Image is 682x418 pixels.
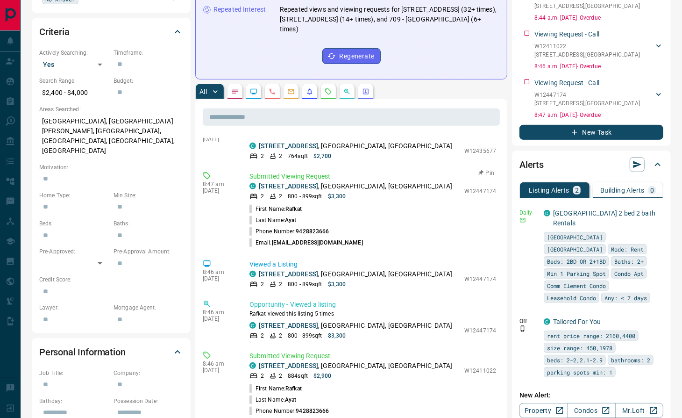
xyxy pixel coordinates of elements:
[464,187,496,195] p: W12447174
[249,143,256,149] div: condos.ca
[39,219,109,228] p: Beds:
[249,407,329,415] p: Phone Number:
[39,85,109,101] p: $2,400 - $4,000
[249,205,302,213] p: First Name:
[534,40,663,61] div: W12411022[STREET_ADDRESS],[GEOGRAPHIC_DATA]
[261,152,264,160] p: 2
[519,209,538,217] p: Daily
[547,232,603,242] span: [GEOGRAPHIC_DATA]
[249,216,297,224] p: Last Name:
[313,152,332,160] p: $2,700
[534,89,663,109] div: W12447174[STREET_ADDRESS],[GEOGRAPHIC_DATA]
[261,372,264,380] p: 2
[343,88,351,95] svg: Opportunities
[39,77,109,85] p: Search Range:
[279,280,282,288] p: 2
[259,270,318,278] a: [STREET_ADDRESS]
[259,142,318,150] a: [STREET_ADDRESS]
[285,206,302,212] span: Rafkat
[213,5,266,14] p: Repeated Interest
[259,269,452,279] p: , [GEOGRAPHIC_DATA], [GEOGRAPHIC_DATA]
[280,5,499,34] p: Repeated views and viewing requests for [STREET_ADDRESS] (32+ times), [STREET_ADDRESS] (14+ times...
[547,245,603,254] span: [GEOGRAPHIC_DATA]
[39,247,109,256] p: Pre-Approved:
[544,210,550,216] div: condos.ca
[114,191,183,200] p: Min Size:
[249,384,302,393] p: First Name:
[114,219,183,228] p: Baths:
[249,227,329,236] p: Phone Number:
[39,114,183,159] p: [GEOGRAPHIC_DATA], [GEOGRAPHIC_DATA][PERSON_NAME], [GEOGRAPHIC_DATA], [GEOGRAPHIC_DATA], [GEOGRAP...
[547,355,603,365] span: beds: 2-2,2.1-2.9
[203,360,235,367] p: 8:46 am
[600,187,645,194] p: Building Alerts
[325,88,332,95] svg: Requests
[534,78,599,88] p: Viewing Request - Call
[203,367,235,374] p: [DATE]
[473,169,500,177] button: Pin
[249,362,256,369] div: condos.ca
[203,136,235,143] p: [DATE]
[259,362,318,369] a: [STREET_ADDRESS]
[250,88,257,95] svg: Lead Browsing Activity
[249,322,256,329] div: condos.ca
[464,367,496,375] p: W12411022
[534,42,640,50] p: W12411022
[328,192,346,201] p: $3,300
[611,245,644,254] span: Mode: Rent
[279,192,282,201] p: 2
[285,385,302,392] span: Rafkat
[328,280,346,288] p: $3,300
[288,152,308,160] p: 764 sqft
[39,49,109,57] p: Actively Searching:
[464,326,496,335] p: W12447174
[534,99,640,108] p: [STREET_ADDRESS] , [GEOGRAPHIC_DATA]
[547,331,635,340] span: rent price range: 2160,4400
[249,172,496,181] p: Submitted Viewing Request
[306,88,313,95] svg: Listing Alerts
[114,397,183,405] p: Possession Date:
[203,275,235,282] p: [DATE]
[39,57,109,72] div: Yes
[249,259,496,269] p: Viewed a Listing
[261,192,264,201] p: 2
[39,275,183,284] p: Credit Score:
[203,269,235,275] p: 8:46 am
[288,372,308,380] p: 884 sqft
[249,183,256,189] div: condos.ca
[604,293,647,303] span: Any: < 7 days
[39,345,126,360] h2: Personal Information
[464,275,496,283] p: W12447174
[39,21,183,43] div: Criteria
[261,332,264,340] p: 2
[615,403,663,418] a: Mr.Loft
[114,77,183,85] p: Budget:
[203,316,235,322] p: [DATE]
[547,368,612,377] span: parking spots min: 1
[519,125,663,140] button: New Task
[261,280,264,288] p: 2
[249,300,496,310] p: Opportunity - Viewed a listing
[519,390,663,400] p: New Alert:
[519,403,568,418] a: Property
[249,271,256,277] div: condos.ca
[39,105,183,114] p: Areas Searched:
[249,351,496,361] p: Submitted Viewing Request
[114,369,183,377] p: Company:
[39,341,183,363] div: Personal Information
[203,187,235,194] p: [DATE]
[39,24,70,39] h2: Criteria
[534,50,640,59] p: [STREET_ADDRESS] , [GEOGRAPHIC_DATA]
[611,355,650,365] span: bathrooms: 2
[288,332,322,340] p: 800 - 899 sqft
[249,396,297,404] p: Last Name:
[39,397,109,405] p: Birthday:
[288,192,322,201] p: 800 - 899 sqft
[279,152,282,160] p: 2
[529,187,569,194] p: Listing Alerts
[285,217,296,223] span: Ayat
[272,239,363,246] span: [EMAIL_ADDRESS][DOMAIN_NAME]
[547,269,606,278] span: Min 1 Parking Spot
[534,14,663,22] p: 8:44 a.m. [DATE] - Overdue
[114,247,183,256] p: Pre-Approval Amount:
